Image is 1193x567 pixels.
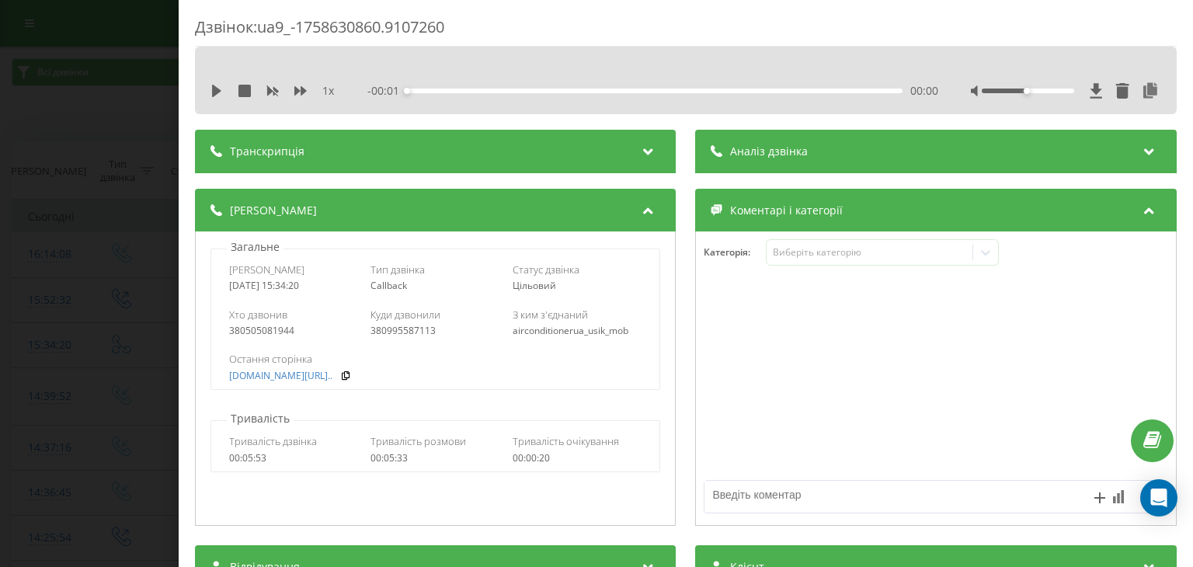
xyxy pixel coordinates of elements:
[513,263,579,277] span: Статус дзвінка
[513,453,642,464] div: 00:00:20
[230,144,304,159] span: Транскрипція
[229,280,359,291] div: [DATE] 15:34:20
[731,203,843,218] span: Коментарі і категорії
[371,263,426,277] span: Тип дзвінка
[229,453,359,464] div: 00:05:53
[371,453,501,464] div: 00:05:33
[371,325,501,336] div: 380995587113
[229,370,332,381] a: [DOMAIN_NAME][URL]..
[513,325,642,336] div: airconditionerua_usik_mob
[368,83,408,99] span: - 00:01
[371,279,408,292] span: Callback
[229,352,312,366] span: Остання сторінка
[1140,479,1177,517] div: Open Intercom Messenger
[513,434,619,448] span: Тривалість очікування
[371,434,467,448] span: Тривалість розмови
[704,247,767,258] h4: Категорія :
[322,83,334,99] span: 1 x
[229,325,359,336] div: 380505081944
[227,411,294,426] p: Тривалість
[195,16,1177,47] div: Дзвінок : ua9_-1758630860.9107260
[513,279,556,292] span: Цільовий
[230,203,317,218] span: [PERSON_NAME]
[773,246,967,259] div: Виберіть категорію
[229,434,317,448] span: Тривалість дзвінка
[910,83,938,99] span: 00:00
[371,308,441,322] span: Куди дзвонили
[227,239,283,255] p: Загальне
[1024,88,1030,94] div: Accessibility label
[229,263,304,277] span: [PERSON_NAME]
[229,308,287,322] span: Хто дзвонив
[731,144,809,159] span: Аналіз дзвінка
[405,88,411,94] div: Accessibility label
[513,308,588,322] span: З ким з'єднаний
